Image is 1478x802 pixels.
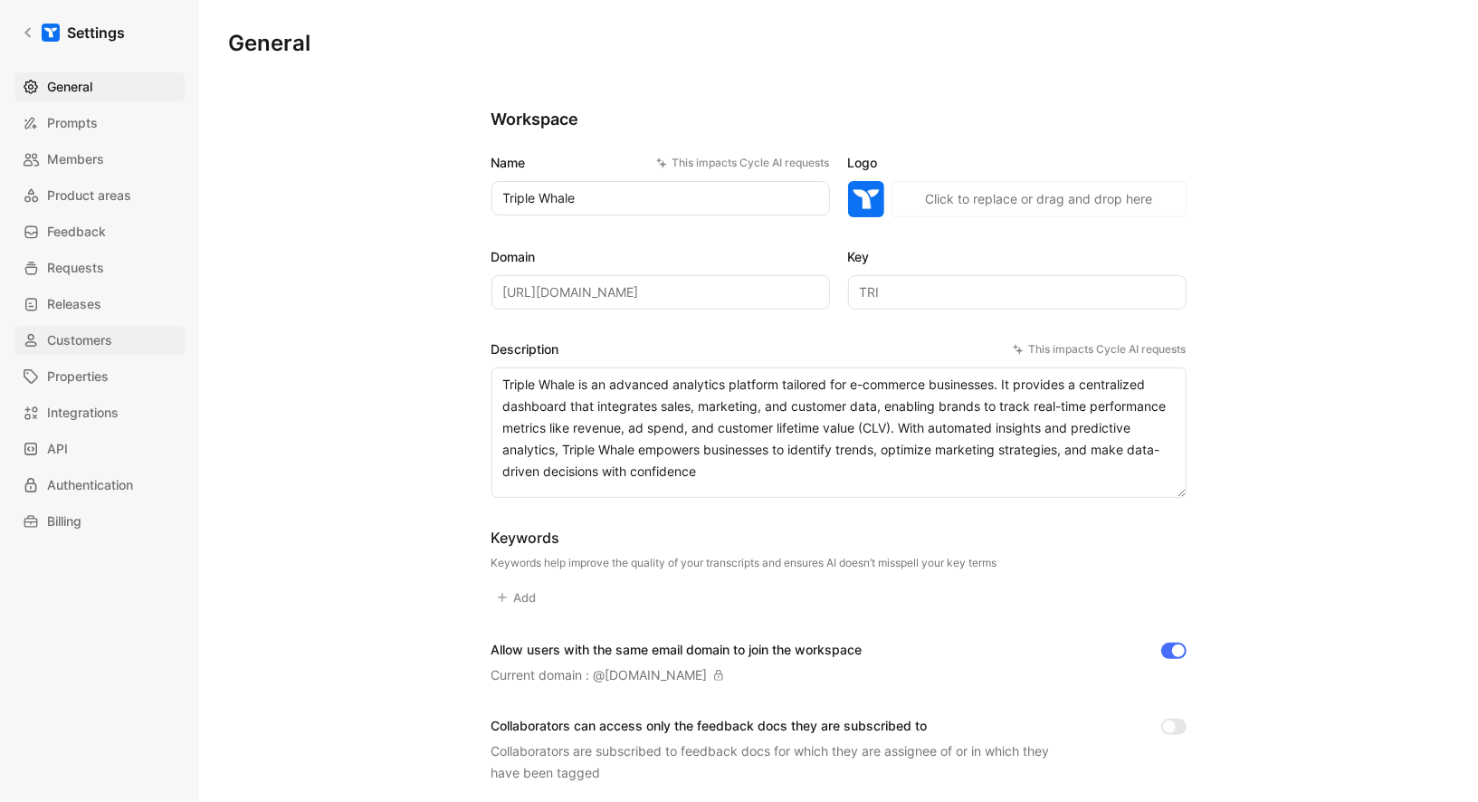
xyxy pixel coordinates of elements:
span: Requests [47,257,104,279]
a: Authentication [14,471,185,500]
input: Some placeholder [491,275,830,310]
a: Settings [14,14,132,51]
div: Allow users with the same email domain to join the workspace [491,639,863,661]
button: Add [491,585,545,610]
div: This impacts Cycle AI requests [656,154,830,172]
label: Logo [848,152,1187,174]
div: [DOMAIN_NAME] [606,664,708,686]
span: Authentication [47,474,133,496]
a: General [14,72,185,101]
div: Collaborators can access only the feedback docs they are subscribed to [491,715,1071,737]
span: Billing [47,511,81,532]
h2: Workspace [491,109,1187,130]
a: Properties [14,362,185,391]
img: logo [848,181,884,217]
span: Members [47,148,104,170]
a: Integrations [14,398,185,427]
a: Billing [14,507,185,536]
span: Feedback [47,221,106,243]
label: Name [491,152,830,174]
label: Key [848,246,1187,268]
a: Feedback [14,217,185,246]
label: Description [491,339,1187,360]
label: Domain [491,246,830,268]
button: Click to replace or drag and drop here [892,181,1187,217]
a: API [14,434,185,463]
span: Prompts [47,112,98,134]
h1: Settings [67,22,125,43]
a: Requests [14,253,185,282]
span: API [47,438,68,460]
span: Releases [47,293,101,315]
span: General [47,76,92,98]
h1: General [228,29,310,58]
span: Product areas [47,185,131,206]
span: Integrations [47,402,119,424]
div: Keywords [491,527,997,549]
div: Keywords help improve the quality of your transcripts and ensures AI doesn’t misspell your key terms [491,556,997,570]
a: Prompts [14,109,185,138]
div: Current domain : @ [491,664,724,686]
a: Customers [14,326,185,355]
span: Customers [47,329,112,351]
span: Properties [47,366,109,387]
a: Product areas [14,181,185,210]
div: This impacts Cycle AI requests [1013,340,1187,358]
textarea: Triple Whale is an advanced analytics platform tailored for e-commerce businesses. It provides a ... [491,368,1187,498]
a: Releases [14,290,185,319]
a: Members [14,145,185,174]
div: Collaborators are subscribed to feedback docs for which they are assignee of or in which they hav... [491,740,1071,784]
